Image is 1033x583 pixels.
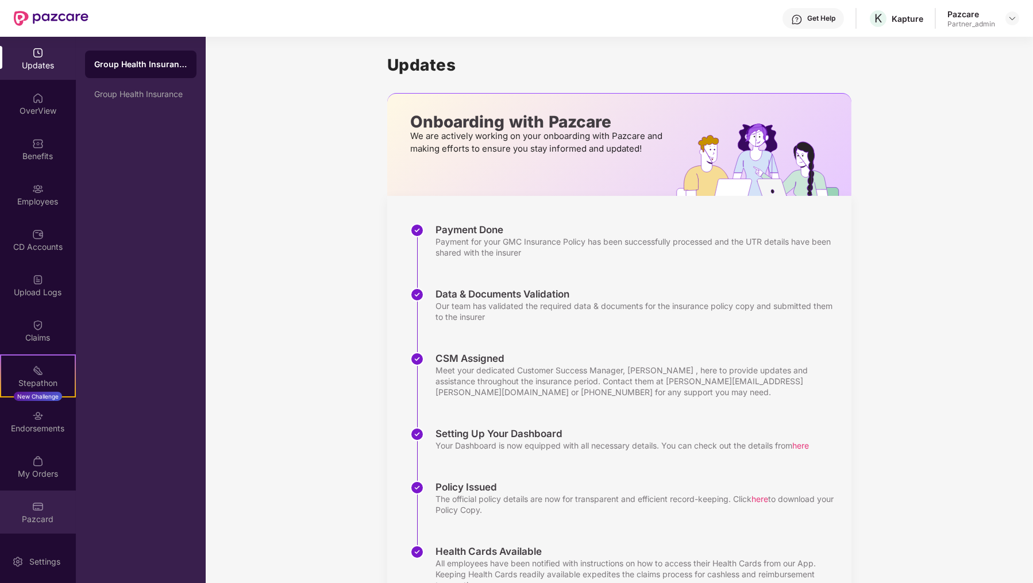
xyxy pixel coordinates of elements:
[435,365,840,397] div: Meet your dedicated Customer Success Manager, [PERSON_NAME] , here to provide updates and assista...
[32,274,44,285] img: svg+xml;base64,PHN2ZyBpZD0iVXBsb2FkX0xvZ3MiIGRhdGEtbmFtZT0iVXBsb2FkIExvZ3MiIHhtbG5zPSJodHRwOi8vd3...
[32,455,44,467] img: svg+xml;base64,PHN2ZyBpZD0iTXlfT3JkZXJzIiBkYXRhLW5hbWU9Ik15IE9yZGVycyIgeG1sbnM9Imh0dHA6Ly93d3cudz...
[410,130,666,155] p: We are actively working on your onboarding with Pazcare and making efforts to ensure you stay inf...
[32,410,44,422] img: svg+xml;base64,PHN2ZyBpZD0iRW5kb3JzZW1lbnRzIiB4bWxucz0iaHR0cDovL3d3dy53My5vcmcvMjAwMC9zdmciIHdpZH...
[410,288,424,302] img: svg+xml;base64,PHN2ZyBpZD0iU3RlcC1Eb25lLTMyeDMyIiB4bWxucz0iaHR0cDovL3d3dy53My5vcmcvMjAwMC9zdmciIH...
[435,545,840,558] div: Health Cards Available
[32,183,44,195] img: svg+xml;base64,PHN2ZyBpZD0iRW1wbG95ZWVzIiB4bWxucz0iaHR0cDovL3d3dy53My5vcmcvMjAwMC9zdmciIHdpZHRoPS...
[32,365,44,376] img: svg+xml;base64,PHN2ZyB4bWxucz0iaHR0cDovL3d3dy53My5vcmcvMjAwMC9zdmciIHdpZHRoPSIyMSIgaGVpZ2h0PSIyMC...
[410,352,424,366] img: svg+xml;base64,PHN2ZyBpZD0iU3RlcC1Eb25lLTMyeDMyIiB4bWxucz0iaHR0cDovL3d3dy53My5vcmcvMjAwMC9zdmciIH...
[32,138,44,149] img: svg+xml;base64,PHN2ZyBpZD0iQmVuZWZpdHMiIHhtbG5zPSJodHRwOi8vd3d3LnczLm9yZy8yMDAwL3N2ZyIgd2lkdGg9Ij...
[792,441,809,450] span: here
[32,229,44,240] img: svg+xml;base64,PHN2ZyBpZD0iQ0RfQWNjb3VudHMiIGRhdGEtbmFtZT0iQ0QgQWNjb3VudHMiIHhtbG5zPSJodHRwOi8vd3...
[791,14,803,25] img: svg+xml;base64,PHN2ZyBpZD0iSGVscC0zMngzMiIgeG1sbnM9Imh0dHA6Ly93d3cudzMub3JnLzIwMDAvc3ZnIiB3aWR0aD...
[1,377,75,389] div: Stepathon
[435,288,840,300] div: Data & Documents Validation
[807,14,835,23] div: Get Help
[32,47,44,59] img: svg+xml;base64,PHN2ZyBpZD0iVXBkYXRlZCIgeG1sbnM9Imh0dHA6Ly93d3cudzMub3JnLzIwMDAvc3ZnIiB3aWR0aD0iMj...
[435,236,840,258] div: Payment for your GMC Insurance Policy has been successfully processed and the UTR details have be...
[947,20,995,29] div: Partner_admin
[94,90,187,99] div: Group Health Insurance
[410,117,666,127] p: Onboarding with Pazcare
[410,427,424,441] img: svg+xml;base64,PHN2ZyBpZD0iU3RlcC1Eb25lLTMyeDMyIiB4bWxucz0iaHR0cDovL3d3dy53My5vcmcvMjAwMC9zdmciIH...
[387,55,851,75] h1: Updates
[26,556,64,567] div: Settings
[435,427,809,440] div: Setting Up Your Dashboard
[435,440,809,451] div: Your Dashboard is now equipped with all necessary details. You can check out the details from
[32,92,44,104] img: svg+xml;base64,PHN2ZyBpZD0iSG9tZSIgeG1sbnM9Imh0dHA6Ly93d3cudzMub3JnLzIwMDAvc3ZnIiB3aWR0aD0iMjAiIG...
[32,319,44,331] img: svg+xml;base64,PHN2ZyBpZD0iQ2xhaW0iIHhtbG5zPSJodHRwOi8vd3d3LnczLm9yZy8yMDAwL3N2ZyIgd2lkdGg9IjIwIi...
[410,545,424,559] img: svg+xml;base64,PHN2ZyBpZD0iU3RlcC1Eb25lLTMyeDMyIiB4bWxucz0iaHR0cDovL3d3dy53My5vcmcvMjAwMC9zdmciIH...
[12,556,24,567] img: svg+xml;base64,PHN2ZyBpZD0iU2V0dGluZy0yMHgyMCIgeG1sbnM9Imh0dHA6Ly93d3cudzMub3JnLzIwMDAvc3ZnIiB3aW...
[32,501,44,512] img: svg+xml;base64,PHN2ZyBpZD0iUGF6Y2FyZCIgeG1sbnM9Imh0dHA6Ly93d3cudzMub3JnLzIwMDAvc3ZnIiB3aWR0aD0iMj...
[410,481,424,495] img: svg+xml;base64,PHN2ZyBpZD0iU3RlcC1Eb25lLTMyeDMyIiB4bWxucz0iaHR0cDovL3d3dy53My5vcmcvMjAwMC9zdmciIH...
[874,11,882,25] span: K
[1008,14,1017,23] img: svg+xml;base64,PHN2ZyBpZD0iRHJvcGRvd24tMzJ4MzIiIHhtbG5zPSJodHRwOi8vd3d3LnczLm9yZy8yMDAwL3N2ZyIgd2...
[94,59,187,70] div: Group Health Insurance
[892,13,923,24] div: Kapture
[751,494,768,504] span: here
[435,352,840,365] div: CSM Assigned
[435,493,840,515] div: The official policy details are now for transparent and efficient record-keeping. Click to downlo...
[947,9,995,20] div: Pazcare
[435,300,840,322] div: Our team has validated the required data & documents for the insurance policy copy and submitted ...
[435,481,840,493] div: Policy Issued
[676,123,851,196] img: hrOnboarding
[410,223,424,237] img: svg+xml;base64,PHN2ZyBpZD0iU3RlcC1Eb25lLTMyeDMyIiB4bWxucz0iaHR0cDovL3d3dy53My5vcmcvMjAwMC9zdmciIH...
[14,392,62,401] div: New Challenge
[14,11,88,26] img: New Pazcare Logo
[435,223,840,236] div: Payment Done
